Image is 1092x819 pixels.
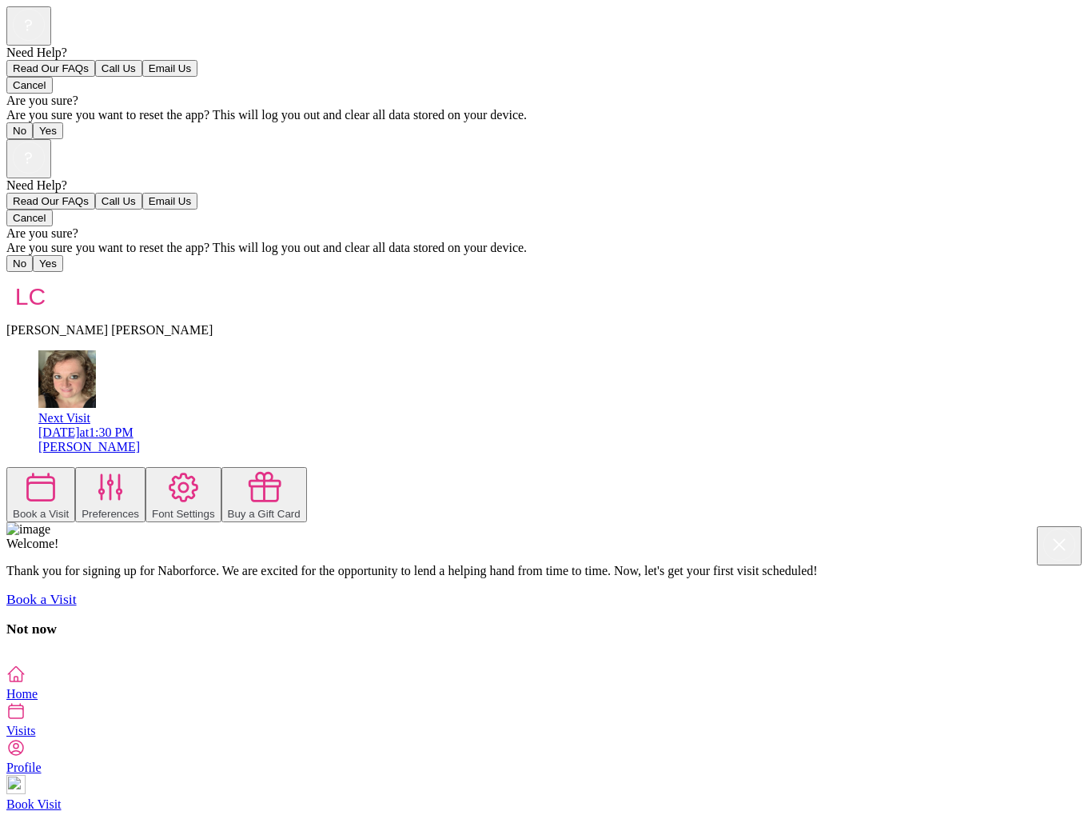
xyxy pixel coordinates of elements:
span: Book Visit [6,797,62,811]
button: Book a Visit [6,467,75,522]
a: avatarNext Visit[DATE]at1:30 PM[PERSON_NAME] [38,397,1086,454]
button: Buy a Gift Card [221,467,307,522]
button: Yes [33,122,63,139]
a: Book Visit [6,775,1086,811]
div: Preferences [82,508,139,520]
div: [PERSON_NAME] [PERSON_NAME] [6,323,1086,338]
div: Book a Visit [13,508,69,520]
span: Profile [6,761,42,774]
button: Preferences [75,467,145,522]
img: avatar [6,272,54,320]
div: Are you sure you want to reset the app? This will log you out and clear all data stored on your d... [6,241,1086,255]
div: Buy a Gift Card [228,508,301,520]
button: Call Us [95,193,142,210]
span: Visits [6,724,35,737]
img: image [6,522,50,537]
div: Need Help? [6,46,1086,60]
button: Font Settings [145,467,221,522]
button: No [6,122,33,139]
button: Cancel [6,210,53,226]
button: Email Us [142,60,197,77]
div: Need Help? [6,178,1086,193]
a: Profile [6,738,1086,774]
button: Email Us [142,193,197,210]
div: Next Visit [38,411,1086,425]
div: Are you sure? [6,94,1086,108]
img: avatar [38,350,96,408]
div: Are you sure? [6,226,1086,241]
div: [DATE] at 1:30 PM [38,425,1086,440]
button: Call Us [95,60,142,77]
div: Font Settings [152,508,215,520]
button: Yes [33,255,63,272]
button: No [6,255,33,272]
div: Welcome! [6,537,1086,551]
span: Home [6,687,38,701]
a: Book a Visit [6,591,77,607]
div: Are you sure you want to reset the app? This will log you out and clear all data stored on your d... [6,108,1086,122]
a: Not now [6,621,57,637]
button: Read Our FAQs [6,60,95,77]
a: Visits [6,701,1086,737]
button: Read Our FAQs [6,193,95,210]
a: avatar [38,397,96,410]
div: [PERSON_NAME] [38,440,1086,454]
a: Home [6,665,1086,701]
button: Cancel [6,77,53,94]
p: Thank you for signing up for Naborforce. We are excited for the opportunity to lend a helping han... [6,564,1086,578]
